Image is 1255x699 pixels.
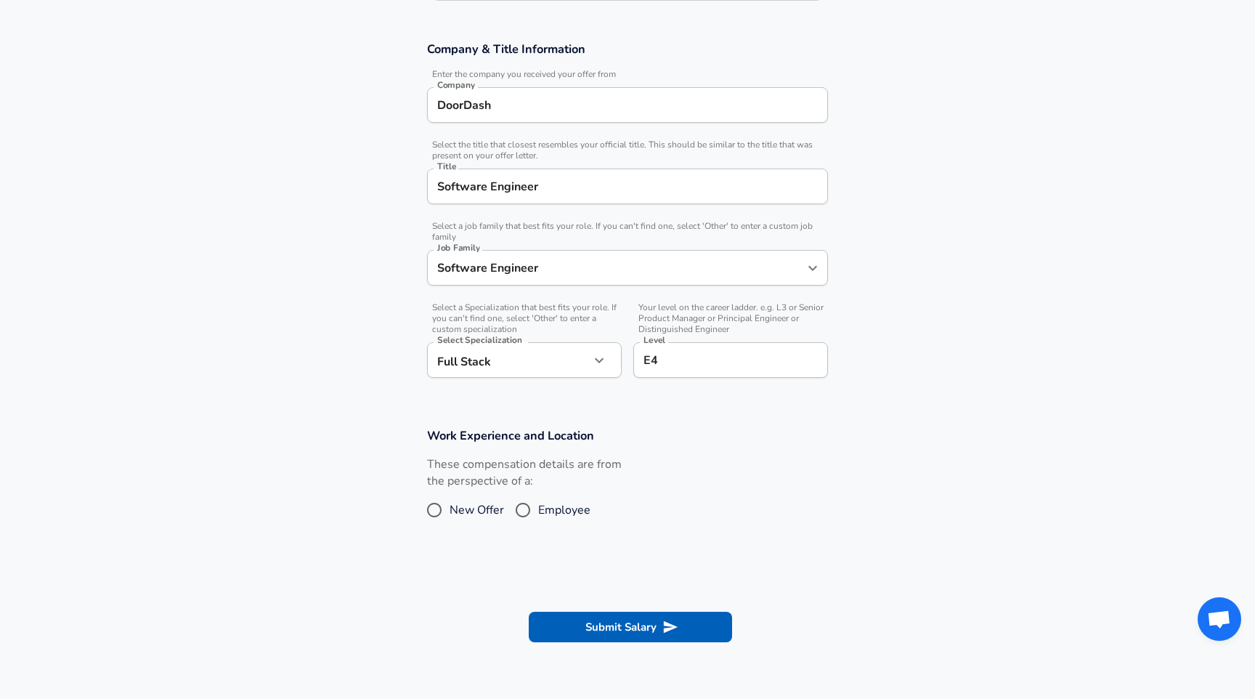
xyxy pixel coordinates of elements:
input: Google [434,94,821,116]
span: Select the title that closest resembles your official title. This should be similar to the title ... [427,140,828,161]
label: Company [437,81,475,89]
span: Your level on the career ladder. e.g. L3 or Senior Product Manager or Principal Engineer or Disti... [633,302,828,335]
input: Software Engineer [434,256,800,279]
span: Enter the company you received your offer from [427,69,828,80]
label: Title [437,162,456,171]
h3: Work Experience and Location [427,427,828,444]
button: Open [803,258,823,278]
label: Job Family [437,243,480,252]
label: Select Specialization [437,336,521,344]
input: Software Engineer [434,175,821,198]
span: Employee [538,501,590,519]
input: L3 [640,349,821,371]
button: Submit Salary [529,612,732,642]
span: Select a job family that best fits your role. If you can't find one, select 'Other' to enter a cu... [427,221,828,243]
span: Select a Specialization that best fits your role. If you can't find one, select 'Other' to enter ... [427,302,622,335]
span: New Offer [450,501,504,519]
label: These compensation details are from the perspective of a: [427,456,622,490]
h3: Company & Title Information [427,41,828,57]
div: Open chat [1198,597,1241,641]
div: Full Stack [427,342,590,378]
label: Level [643,336,665,344]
